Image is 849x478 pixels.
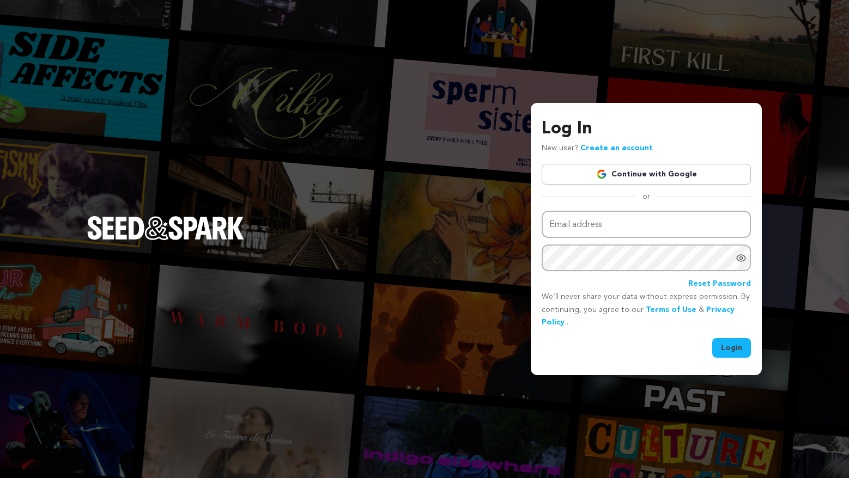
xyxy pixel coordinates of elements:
[636,191,657,202] span: or
[87,216,244,262] a: Seed&Spark Homepage
[688,278,751,291] a: Reset Password
[542,164,751,185] a: Continue with Google
[542,116,751,142] h3: Log In
[542,142,653,155] p: New user?
[87,216,244,240] img: Seed&Spark Logo
[736,253,747,263] a: Show password as plain text. Warning: this will display your password on the screen.
[580,144,653,152] a: Create an account
[646,306,696,314] a: Terms of Use
[542,211,751,238] input: Email address
[712,338,751,358] button: Login
[542,291,751,329] p: We’ll never share your data without express permission. By continuing, you agree to our & .
[596,169,607,180] img: Google logo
